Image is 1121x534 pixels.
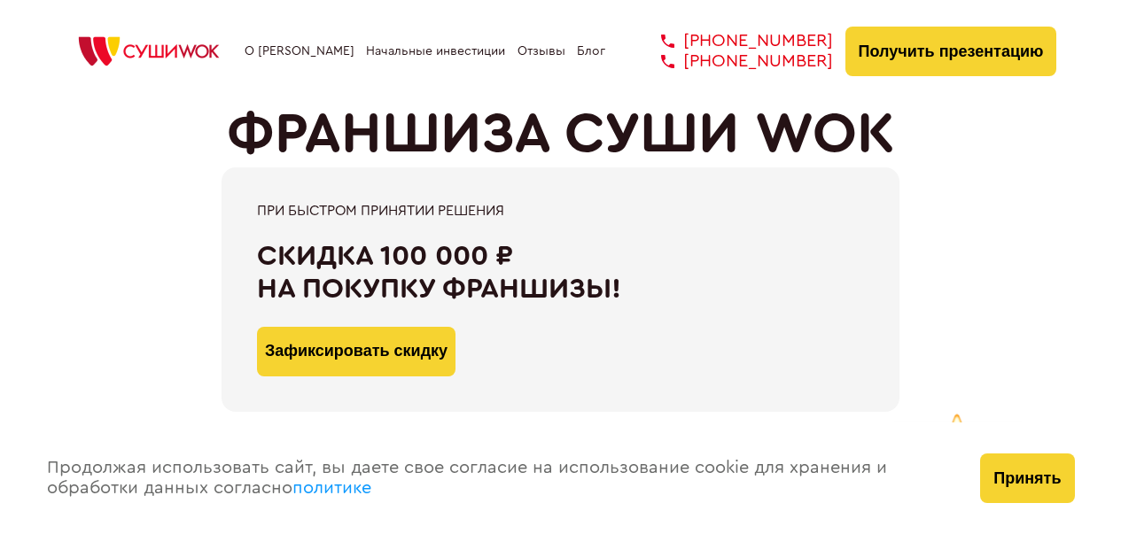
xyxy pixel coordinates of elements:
[980,453,1074,503] button: Принять
[577,44,605,58] a: Блог
[257,327,455,376] button: Зафиксировать скидку
[292,479,371,497] a: политике
[65,32,233,71] img: СУШИWOK
[366,44,505,58] a: Начальные инвестиции
[845,27,1057,76] button: Получить презентацию
[257,203,864,219] div: При быстром принятии решения
[29,422,963,534] div: Продолжая использовать сайт, вы даете свое согласие на использование cookie для хранения и обрабо...
[634,51,833,72] a: [PHONE_NUMBER]
[227,102,895,167] h1: ФРАНШИЗА СУШИ WOK
[257,240,864,306] div: Скидка 100 000 ₽ на покупку франшизы!
[245,44,354,58] a: О [PERSON_NAME]
[634,31,833,51] a: [PHONE_NUMBER]
[518,44,565,58] a: Отзывы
